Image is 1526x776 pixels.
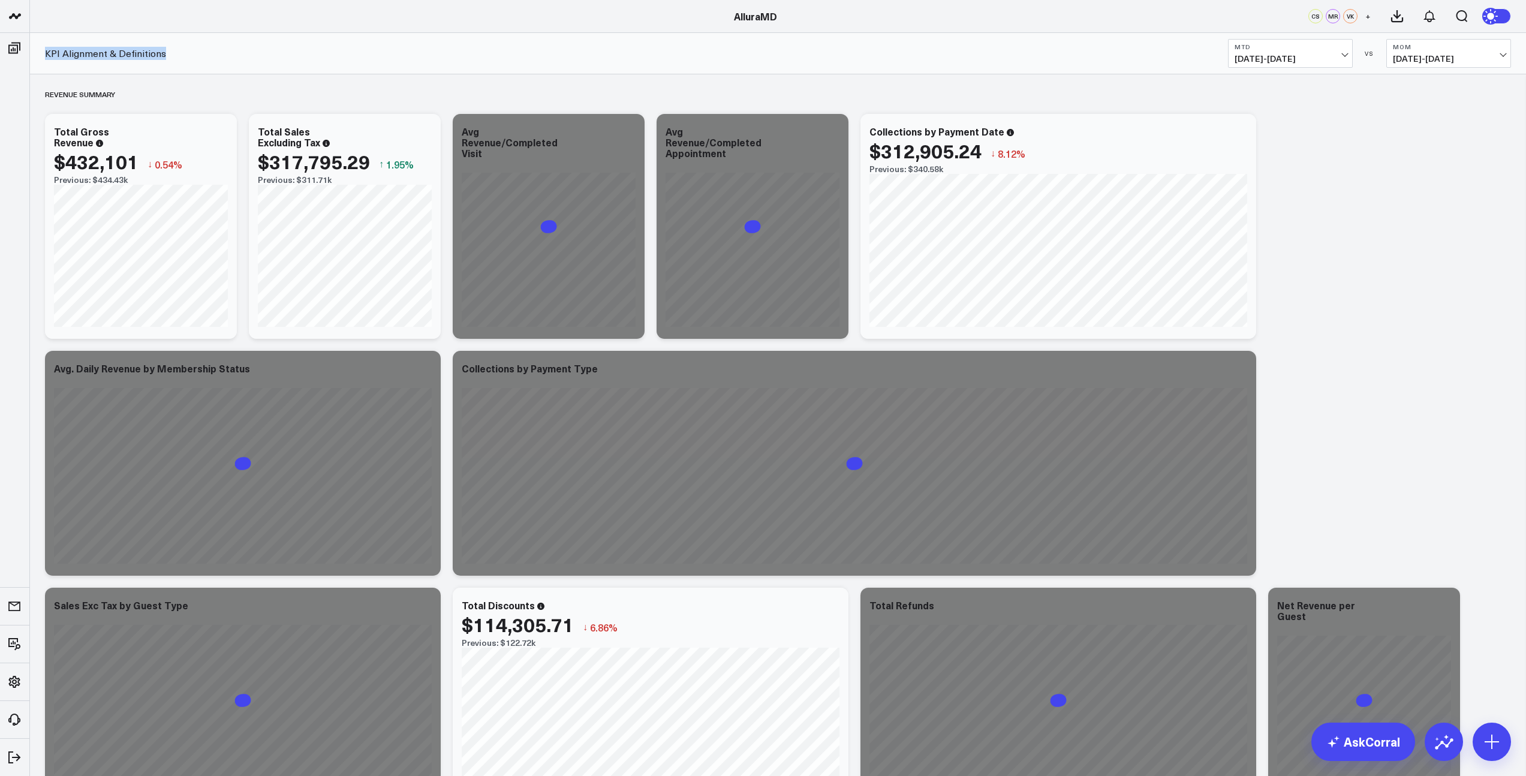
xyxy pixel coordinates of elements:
div: $317,795.29 [258,151,370,172]
button: + [1361,9,1375,23]
span: ↓ [148,157,152,172]
button: MTD[DATE]-[DATE] [1228,39,1353,68]
button: MoM[DATE]-[DATE] [1386,39,1511,68]
div: Avg Revenue/Completed Appointment [666,125,762,160]
div: Net Revenue per Guest [1277,598,1355,622]
div: Previous: $434.43k [54,175,228,185]
span: + [1365,12,1371,20]
span: ↑ [379,157,384,172]
div: $432,101 [54,151,139,172]
a: AskCorral [1311,723,1415,761]
a: AlluraMD [734,10,777,23]
a: KPI Alignment & Definitions [45,47,166,60]
div: $114,305.71 [462,613,574,635]
div: Previous: $122.72k [462,638,839,648]
div: Previous: $340.58k [869,164,1247,174]
div: MR [1326,9,1340,23]
b: MoM [1393,43,1504,50]
div: Revenue Summary [45,80,115,108]
span: [DATE] - [DATE] [1393,54,1504,64]
div: Previous: $311.71k [258,175,432,185]
span: [DATE] - [DATE] [1235,54,1346,64]
div: Total Sales Excluding Tax [258,125,320,149]
div: CS [1308,9,1323,23]
span: ↓ [583,619,588,635]
b: MTD [1235,43,1346,50]
div: Collections by Payment Date [869,125,1004,138]
span: ↓ [991,146,995,161]
div: $312,905.24 [869,140,982,161]
div: Avg. Daily Revenue by Membership Status [54,362,250,375]
span: 1.95% [386,158,414,171]
span: 0.54% [155,158,182,171]
div: Sales Exc Tax by Guest Type [54,598,188,612]
div: Total Discounts [462,598,535,612]
div: Total Refunds [869,598,934,612]
span: 6.86% [590,621,618,634]
div: Avg Revenue/Completed Visit [462,125,558,160]
span: 8.12% [998,147,1025,160]
div: Total Gross Revenue [54,125,109,149]
div: VS [1359,50,1380,57]
div: Collections by Payment Type [462,362,598,375]
div: VK [1343,9,1358,23]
